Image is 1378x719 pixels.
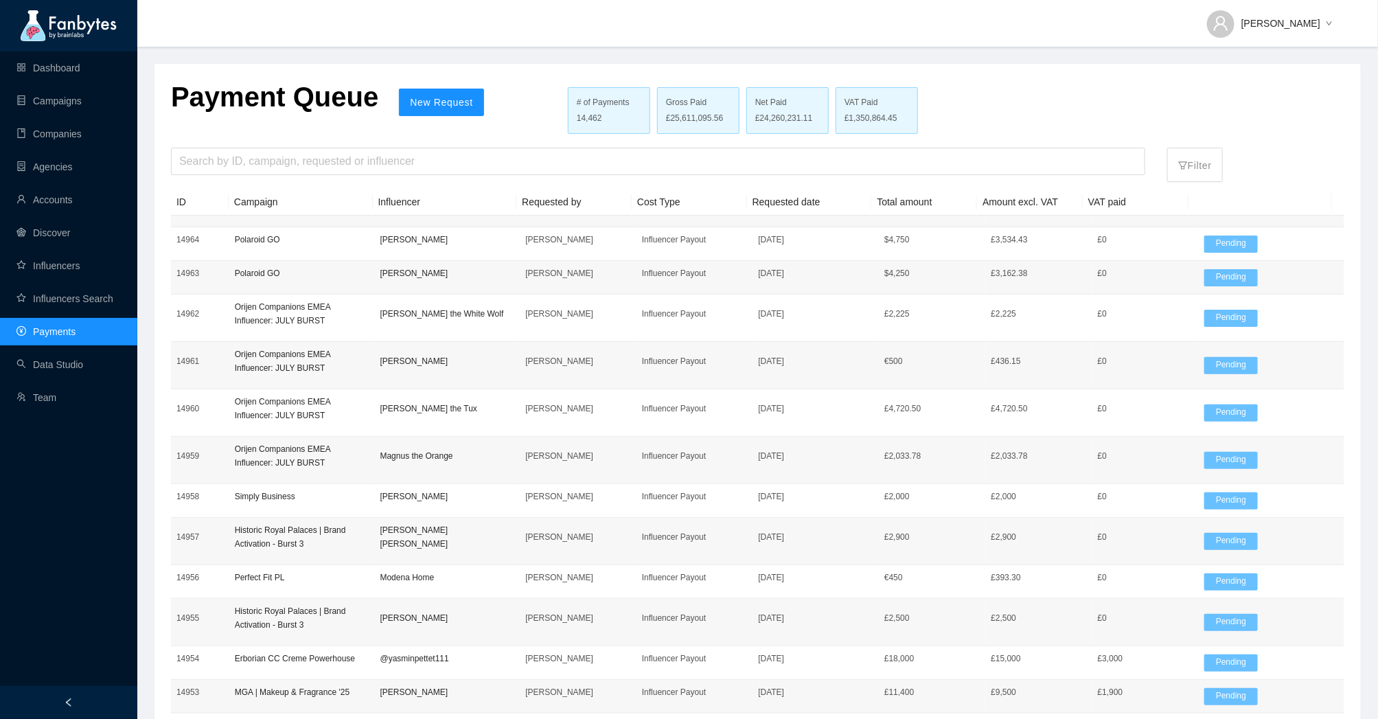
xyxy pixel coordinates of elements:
[666,96,731,109] div: Gross Paid
[235,266,369,280] p: Polaroid GO
[642,490,747,503] p: Influencer Payout
[1204,533,1258,550] span: Pending
[758,354,873,368] p: [DATE]
[991,685,1086,699] p: £9,500
[525,685,630,699] p: [PERSON_NAME]
[977,189,1083,216] th: Amount excl. VAT
[642,233,747,247] p: Influencer Payout
[1098,354,1193,368] p: £0
[642,354,747,368] p: Influencer Payout
[884,307,980,321] p: £ 2,225
[235,490,369,503] p: Simply Business
[525,449,630,463] p: [PERSON_NAME]
[845,96,909,109] div: VAT Paid
[525,402,630,415] p: [PERSON_NAME]
[525,490,630,503] p: [PERSON_NAME]
[64,698,73,707] span: left
[991,233,1086,247] p: £3,534.43
[410,97,473,108] span: New Request
[1204,614,1258,631] span: Pending
[16,260,80,271] a: starInfluencers
[16,227,70,238] a: radar-chartDiscover
[1204,357,1258,374] span: Pending
[991,652,1086,665] p: £15,000
[884,490,980,503] p: £ 2,000
[871,189,977,216] th: Total amount
[176,611,224,625] p: 14955
[176,685,224,699] p: 14953
[16,161,73,172] a: containerAgencies
[642,685,747,699] p: Influencer Payout
[1241,16,1320,31] span: [PERSON_NAME]
[380,402,515,415] p: [PERSON_NAME] the Tux
[991,571,1086,584] p: £393.30
[235,523,369,551] p: Historic Royal Palaces | Brand Activation - Burst 3
[1098,449,1193,463] p: £0
[176,530,224,544] p: 14957
[1204,452,1258,469] span: Pending
[525,233,630,247] p: [PERSON_NAME]
[991,530,1086,544] p: £2,900
[666,112,723,125] span: £25,611,095.56
[1326,20,1333,28] span: down
[176,449,224,463] p: 14959
[380,490,515,503] p: [PERSON_NAME]
[176,266,224,280] p: 14963
[884,652,980,665] p: £ 18,000
[991,266,1086,280] p: £3,162.38
[642,402,747,415] p: Influencer Payout
[747,189,872,216] th: Requested date
[235,604,369,632] p: Historic Royal Palaces | Brand Activation - Burst 3
[632,189,747,216] th: Cost Type
[235,652,369,665] p: Erborian CC Creme Powerhouse
[1098,685,1193,699] p: £1,900
[758,266,873,280] p: [DATE]
[1098,402,1193,415] p: £0
[1196,7,1344,29] button: [PERSON_NAME]down
[1204,654,1258,672] span: Pending
[1213,15,1229,32] span: user
[525,307,630,321] p: [PERSON_NAME]
[991,354,1086,368] p: £436.15
[642,611,747,625] p: Influencer Payout
[884,449,980,463] p: £ 2,033.78
[525,611,630,625] p: [PERSON_NAME]
[642,530,747,544] p: Influencer Payout
[229,189,373,216] th: Campaign
[758,571,873,584] p: [DATE]
[16,62,80,73] a: appstoreDashboard
[845,112,897,125] span: £1,350,864.45
[642,266,747,280] p: Influencer Payout
[171,80,378,113] p: Payment Queue
[16,128,82,139] a: bookCompanies
[758,685,873,699] p: [DATE]
[380,611,515,625] p: [PERSON_NAME]
[176,354,224,368] p: 14961
[1167,148,1223,182] button: filterFilter
[884,266,980,280] p: $ 4,250
[884,685,980,699] p: £ 11,400
[235,571,369,584] p: Perfect Fit PL
[884,402,980,415] p: £ 4,720.50
[884,571,980,584] p: € 450
[16,95,82,106] a: databaseCampaigns
[525,652,630,665] p: [PERSON_NAME]
[1204,688,1258,705] span: Pending
[380,571,515,584] p: Modena Home
[380,523,515,551] p: [PERSON_NAME] [PERSON_NAME]
[176,307,224,321] p: 14962
[758,449,873,463] p: [DATE]
[642,307,747,321] p: Influencer Payout
[176,402,224,415] p: 14960
[1178,151,1212,173] p: Filter
[525,530,630,544] p: [PERSON_NAME]
[380,233,515,247] p: [PERSON_NAME]
[525,266,630,280] p: [PERSON_NAME]
[235,233,369,247] p: Polaroid GO
[884,611,980,625] p: £ 2,500
[235,300,369,328] p: Orijen Companions EMEA Influencer: JULY BURST
[516,189,632,216] th: Requested by
[1204,269,1258,286] span: Pending
[176,490,224,503] p: 14958
[1204,492,1258,510] span: Pending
